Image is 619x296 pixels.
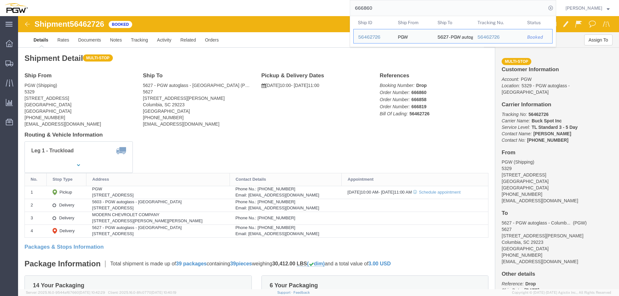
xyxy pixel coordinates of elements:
span: [DATE] 10:40:19 [151,291,176,294]
span: Client: 2025.16.0-8fc0770 [108,291,176,294]
span: Copyright © [DATE]-[DATE] Agistix Inc., All Rights Reserved [512,290,611,295]
div: Booked [527,34,548,41]
a: Feedback [293,291,310,294]
iframe: FS Legacy Container [18,16,619,289]
div: PGW [398,29,408,43]
th: Ship To [433,16,473,29]
img: logo [5,3,28,13]
span: Server: 2025.16.0-9544af67660 [26,291,105,294]
input: Search for shipment number, reference number [350,0,546,16]
th: Ship From [393,16,433,29]
span: [DATE] 10:42:29 [79,291,105,294]
div: 5627 - PGW autoglass - Columbia [437,29,468,43]
div: 56462726 [358,34,389,41]
div: 56462726 [477,34,518,41]
table: Search Results [353,16,556,47]
button: [PERSON_NAME] [565,4,610,12]
th: Ship ID [353,16,393,29]
span: Phillip Thornton [565,5,602,12]
th: Status [523,16,553,29]
a: Support [277,291,293,294]
th: Tracking Nu. [473,16,523,29]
